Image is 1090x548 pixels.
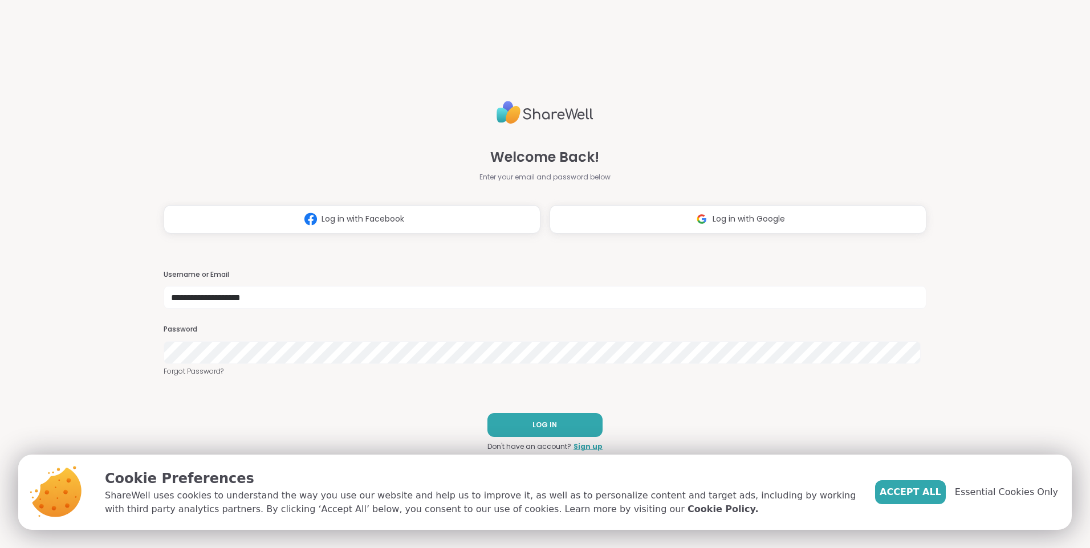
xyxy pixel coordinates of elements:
a: Sign up [574,441,603,452]
img: ShareWell Logo [497,96,593,129]
img: ShareWell Logomark [300,208,322,230]
span: Accept All [880,485,941,499]
p: Cookie Preferences [105,468,857,489]
button: LOG IN [487,413,603,437]
a: Forgot Password? [164,366,926,377]
span: Essential Cookies Only [955,485,1058,499]
h3: Username or Email [164,270,926,280]
span: Enter your email and password below [479,172,611,182]
span: Welcome Back! [490,147,599,167]
img: ShareWell Logomark [691,208,713,230]
h3: Password [164,325,926,334]
span: Log in with Facebook [322,213,404,225]
p: ShareWell uses cookies to understand the way you use our website and help us to improve it, as we... [105,489,857,516]
span: Don't have an account? [487,441,571,452]
a: Cookie Policy. [688,502,758,516]
button: Log in with Google [550,205,926,234]
span: LOG IN [532,420,557,430]
button: Log in with Facebook [164,205,540,234]
button: Accept All [875,480,946,504]
span: Log in with Google [713,213,785,225]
